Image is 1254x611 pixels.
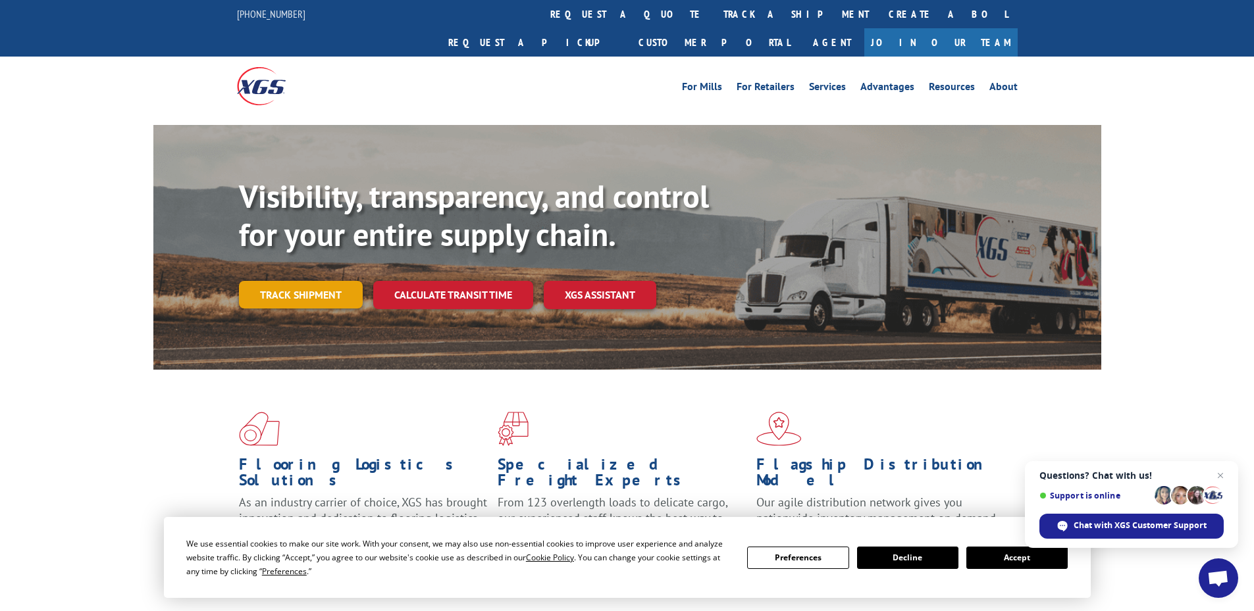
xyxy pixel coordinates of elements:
span: Questions? Chat with us! [1039,470,1224,481]
div: We use essential cookies to make our site work. With your consent, we may also use non-essential ... [186,537,731,578]
a: Open chat [1199,558,1238,598]
a: XGS ASSISTANT [544,281,656,309]
a: Request a pickup [438,28,629,57]
a: Resources [929,82,975,96]
a: For Mills [682,82,722,96]
img: xgs-icon-total-supply-chain-intelligence-red [239,412,280,446]
button: Accept [966,547,1068,569]
a: [PHONE_NUMBER] [237,7,305,20]
p: From 123 overlength loads to delicate cargo, our experienced staff knows the best way to move you... [498,495,746,553]
span: Chat with XGS Customer Support [1074,520,1207,531]
a: Customer Portal [629,28,800,57]
a: Agent [800,28,864,57]
span: Cookie Policy [526,552,574,563]
a: Advantages [860,82,914,96]
img: xgs-icon-focused-on-flooring-red [498,412,529,446]
a: Services [809,82,846,96]
a: Track shipment [239,281,363,308]
span: As an industry carrier of choice, XGS has brought innovation and dedication to flooring logistics... [239,495,487,541]
span: Support is online [1039,491,1150,501]
b: Visibility, transparency, and control for your entire supply chain. [239,176,709,255]
a: For Retailers [737,82,795,96]
button: Preferences [747,547,849,569]
div: Cookie Consent Prompt [164,517,1091,598]
a: About [989,82,1018,96]
button: Decline [857,547,958,569]
img: xgs-icon-flagship-distribution-model-red [756,412,802,446]
a: Join Our Team [864,28,1018,57]
h1: Flagship Distribution Model [756,456,1005,495]
a: Calculate transit time [373,281,533,309]
h1: Specialized Freight Experts [498,456,746,495]
h1: Flooring Logistics Solutions [239,456,488,495]
span: Chat with XGS Customer Support [1039,514,1224,539]
span: Our agile distribution network gives you nationwide inventory management on demand. [756,495,999,525]
span: Preferences [262,566,307,577]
